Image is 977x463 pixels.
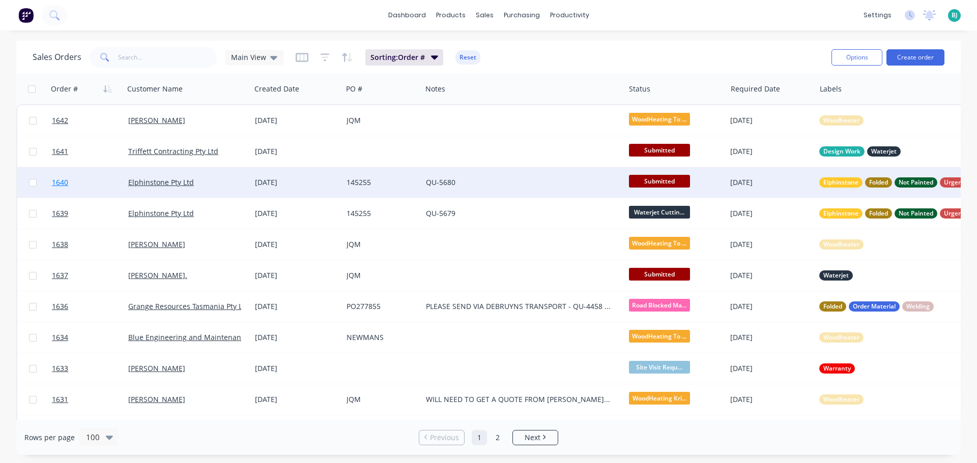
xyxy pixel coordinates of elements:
a: 1631 [52,384,128,415]
span: Folded [869,208,888,219]
a: [PERSON_NAME] [128,115,185,125]
div: products [431,8,471,23]
button: Woodheater [819,394,864,405]
span: Not Painted [899,177,933,188]
div: Order # [51,84,78,94]
div: productivity [545,8,594,23]
span: Submitted [629,268,690,281]
span: 1633 [52,363,68,374]
button: Create order [886,49,944,66]
span: 1631 [52,394,68,405]
a: Elphinstone Pty Ltd [128,177,194,187]
span: Design Work [823,146,860,157]
div: Status [629,84,650,94]
a: Grange Resources Tasmania Pty Ltd [128,301,249,311]
div: [DATE] [255,270,338,281]
div: 145255 [347,177,414,188]
button: Woodheater [819,239,864,250]
div: [DATE] [730,146,811,157]
span: Rows per page [24,433,75,443]
div: [DATE] [730,177,811,188]
img: Factory [18,8,34,23]
div: [DATE] [730,208,811,219]
a: Elphinstone Pty Ltd [128,208,194,218]
span: Woodheater [823,394,859,405]
div: 145255 [347,208,414,219]
button: Waterjet [819,270,853,281]
a: 1640 [52,167,128,198]
a: 1636 [52,291,128,322]
span: Warranty [823,363,851,374]
div: Customer Name [127,84,183,94]
ul: Pagination [415,430,562,445]
input: Search... [118,47,217,68]
button: Woodheater [819,115,864,126]
div: WILL NEED TO GET A QUOTE FROM [PERSON_NAME] REGARDING THIS ONE. I SUSPECT THAT A PLUMBER MAY BE R... [426,394,611,405]
span: 1637 [52,270,68,281]
button: Reset [455,50,480,65]
a: Triffett Contracting Pty Ltd [128,146,218,156]
button: Woodheater [819,332,864,343]
div: JQM [347,394,414,405]
span: Folded [823,301,842,312]
button: Options [831,49,882,66]
a: dashboard [383,8,431,23]
div: purchasing [499,8,545,23]
a: 1638 [52,229,128,260]
a: 1628 [52,415,128,446]
div: Notes [425,84,445,94]
a: Previous page [419,433,464,443]
a: 1641 [52,136,128,167]
button: Design WorkWaterjet [819,146,901,157]
a: Blue Engineering and Maintenance [128,332,249,342]
span: Order Material [853,301,896,312]
div: [DATE] [255,301,338,312]
div: PLEASE SEND VIA DEBRUYNS TRANSPORT - QU-4458 INV-12686 [426,301,611,312]
a: 1642 [52,105,128,136]
div: [DATE] [255,394,338,405]
span: 1634 [52,332,68,343]
div: sales [471,8,499,23]
a: Page 2 [490,430,505,445]
div: [DATE] [255,363,338,374]
div: [DATE] [730,239,811,250]
div: [DATE] [255,115,338,126]
a: 1633 [52,353,128,384]
span: BJ [952,11,958,20]
div: JQM [347,115,414,126]
span: Waterjet Cuttin... [629,206,690,219]
div: [DATE] [255,146,338,157]
a: [PERSON_NAME] [128,363,185,373]
a: 1639 [52,198,128,229]
div: Required Date [731,84,780,94]
div: Labels [820,84,842,94]
div: Created Date [254,84,299,94]
span: 1639 [52,208,68,219]
div: [DATE] [255,208,338,219]
span: Elphinstone [823,208,858,219]
span: Urgent [944,208,965,219]
span: Waterjet [871,146,897,157]
button: FoldedOrder MaterialWelding [819,301,934,312]
div: [DATE] [730,301,811,312]
div: [DATE] [730,332,811,343]
div: [DATE] [255,239,338,250]
div: JQM [347,270,414,281]
span: Not Painted [899,208,933,219]
span: Woodheater [823,115,859,126]
div: QU-5680 [426,177,611,188]
span: WoodHeating Kri... [629,392,690,405]
span: Submitted [629,144,690,157]
div: JQM [347,239,414,250]
a: Next page [513,433,558,443]
a: [PERSON_NAME] [128,239,185,249]
div: [DATE] [730,394,811,405]
span: Sorting: Order # [370,52,425,63]
button: Warranty [819,363,855,374]
div: [DATE] [255,177,338,188]
span: 1640 [52,177,68,188]
div: [DATE] [730,363,811,374]
span: 1641 [52,146,68,157]
span: Urgent [944,177,965,188]
button: Sorting:Order # [365,49,443,66]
